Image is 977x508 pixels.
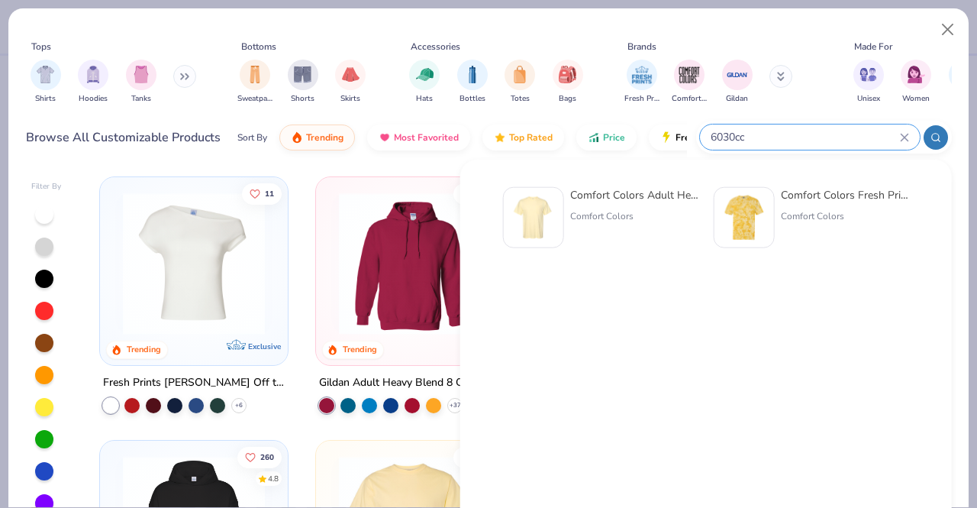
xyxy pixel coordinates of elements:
button: Top Rated [482,125,564,150]
button: filter button [901,60,931,105]
img: Fresh Prints Image [630,63,653,86]
button: filter button [672,60,707,105]
span: Skirts [340,93,360,105]
img: Totes Image [511,66,528,83]
span: Shirts [35,93,56,105]
div: filter for Comfort Colors [672,60,707,105]
div: filter for Sweatpants [237,60,272,105]
div: Comfort Colors Fresh Prints x Comfort Colors Pocket Tee [781,187,909,203]
img: 284e3bdb-833f-4f21-a3b0-720291adcbd9 [510,194,557,241]
span: + 6 [235,401,243,410]
img: flash.gif [660,131,672,144]
div: Bottoms [241,40,276,53]
img: trending.gif [291,131,303,144]
span: Unisex [857,93,880,105]
button: Like [454,183,498,204]
img: a1c94bf0-cbc2-4c5c-96ec-cab3b8502a7f [115,193,272,335]
span: 260 [260,453,274,461]
div: Gildan Adult Heavy Blend 8 Oz. 50/50 Hooded Sweatshirt [319,374,501,393]
button: filter button [237,60,272,105]
span: Sweatpants [237,93,272,105]
img: TopRated.gif [494,131,506,144]
div: 4.8 [268,473,279,484]
span: Totes [511,93,530,105]
img: Comfort Colors Image [678,63,701,86]
img: Hats Image [416,66,434,83]
button: filter button [288,60,318,105]
button: filter button [505,60,535,105]
span: Comfort Colors [672,93,707,105]
img: most_fav.gif [379,131,391,144]
div: filter for Fresh Prints [624,60,659,105]
img: Women Image [908,66,925,83]
img: Tanks Image [133,66,150,83]
button: filter button [553,60,583,105]
div: filter for Unisex [853,60,884,105]
button: Most Favorited [367,125,470,150]
img: Unisex Image [859,66,877,83]
img: Skirts Image [342,66,360,83]
button: filter button [126,60,156,105]
button: Fresh Prints Flash [649,125,825,150]
div: Comfort Colors [781,209,909,223]
img: 01756b78-01f6-4cc6-8d8a-3c30c1a0c8ac [331,193,488,335]
span: Trending [306,131,343,144]
button: filter button [624,60,659,105]
img: Hoodies Image [85,66,102,83]
div: filter for Totes [505,60,535,105]
div: filter for Tanks [126,60,156,105]
div: filter for Gildan [722,60,753,105]
img: 8db55c1e-d9ac-47d8-b263-d29a43025aae [721,194,768,241]
span: + 37 [450,401,461,410]
button: Close [933,15,962,44]
span: Gildan [726,93,748,105]
div: Fresh Prints [PERSON_NAME] Off the Shoulder Top [103,374,285,393]
span: Hats [416,93,433,105]
span: Fresh Prints Flash [676,131,754,144]
div: filter for Shirts [31,60,61,105]
div: Tops [31,40,51,53]
img: Gildan Image [726,63,749,86]
div: filter for Women [901,60,931,105]
button: filter button [78,60,108,105]
span: Most Favorited [394,131,459,144]
span: Top Rated [509,131,553,144]
span: 11 [265,189,274,197]
button: filter button [853,60,884,105]
button: filter button [335,60,366,105]
button: filter button [722,60,753,105]
button: Like [454,446,498,468]
img: Sweatpants Image [247,66,263,83]
button: Price [576,125,637,150]
div: Filter By [31,181,62,193]
div: filter for Shorts [288,60,318,105]
div: Browse All Customizable Products [26,128,221,147]
div: Sort By [237,131,267,144]
span: Fresh Prints [624,93,659,105]
div: filter for Hats [409,60,440,105]
img: Bags Image [559,66,576,83]
span: Hoodies [79,93,108,105]
button: Like [242,183,282,204]
button: Trending [279,125,355,150]
div: Brands [627,40,656,53]
div: filter for Bags [553,60,583,105]
span: Tanks [131,93,151,105]
div: Comfort Colors Adult Heavyweight RS Pocket T-Shirt [570,187,698,203]
span: Price [603,131,625,144]
button: filter button [409,60,440,105]
button: Like [237,446,282,468]
div: Comfort Colors [570,209,698,223]
span: Women [902,93,930,105]
img: 89f4990a-e188-452c-92a7-dc547f941a57 [272,193,429,335]
input: Try "T-Shirt" [709,128,900,146]
img: Shirts Image [37,66,54,83]
div: filter for Bottles [457,60,488,105]
button: filter button [457,60,488,105]
button: filter button [31,60,61,105]
div: filter for Skirts [335,60,366,105]
span: Bottles [459,93,485,105]
img: Shorts Image [294,66,311,83]
div: filter for Hoodies [78,60,108,105]
span: Shorts [291,93,314,105]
